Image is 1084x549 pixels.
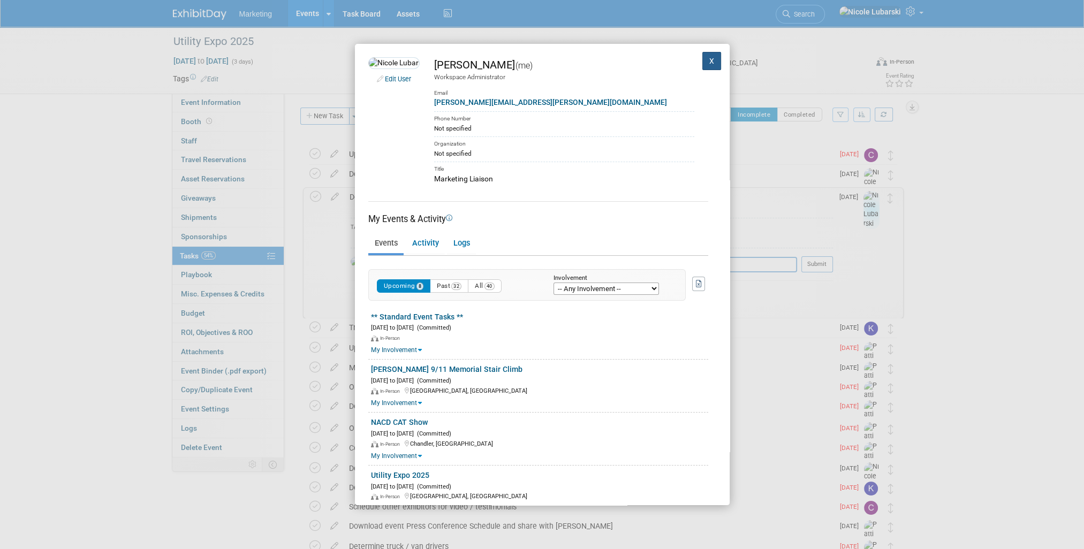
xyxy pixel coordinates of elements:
span: (Committed) [414,430,451,437]
div: [GEOGRAPHIC_DATA], [GEOGRAPHIC_DATA] [371,491,708,501]
span: 8 [416,283,424,290]
img: Nicole Lubarski [368,57,420,69]
div: [GEOGRAPHIC_DATA], [GEOGRAPHIC_DATA] [371,385,708,395]
img: In-Person Event [371,441,378,447]
button: X [702,52,722,70]
button: All40 [468,279,502,293]
span: In-Person [380,335,403,341]
a: My Involvement [371,346,422,354]
div: Involvement [554,275,669,282]
div: [DATE] to [DATE] [371,375,708,385]
div: [PERSON_NAME] [434,57,694,73]
div: [DATE] to [DATE] [371,481,708,491]
span: In-Person [380,388,403,394]
a: [PERSON_NAME][EMAIL_ADDRESS][PERSON_NAME][DOMAIN_NAME] [434,98,667,106]
div: Not specified [434,149,694,158]
span: (me) [515,60,533,71]
div: Marketing Liaison [434,173,694,185]
button: Upcoming8 [377,279,431,293]
span: (Committed) [414,483,451,490]
div: Phone Number [434,111,694,124]
button: Past32 [430,279,468,293]
div: Email [434,82,694,97]
a: Activity [406,234,445,253]
a: ** Standard Event Tasks ** [371,312,463,321]
div: [DATE] to [DATE] [371,428,708,438]
a: [PERSON_NAME] 9/11 Memorial Stair Climb [371,365,522,373]
a: My Involvement [371,452,422,460]
a: Edit User [385,75,411,83]
a: Logs [447,234,476,253]
div: Not specified [434,124,694,133]
div: [DATE] to [DATE] [371,322,708,332]
span: In-Person [380,441,403,447]
span: (Committed) [414,377,451,384]
div: Chandler, [GEOGRAPHIC_DATA] [371,438,708,448]
img: In-Person Event [371,494,378,500]
a: My Involvement [371,399,422,407]
a: Utility Expo 2025 [371,471,429,479]
a: My Involvement [371,505,422,512]
a: NACD CAT Show [371,418,428,426]
img: In-Person Event [371,335,378,342]
span: 32 [451,283,461,290]
a: Events [368,234,404,253]
div: Title [434,162,694,174]
div: Organization [434,136,694,149]
span: (Committed) [414,324,451,331]
div: My Events & Activity [368,213,708,225]
span: 40 [484,283,495,290]
div: Workspace Administrator [434,73,694,82]
span: In-Person [380,494,403,499]
img: In-Person Event [371,388,378,394]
